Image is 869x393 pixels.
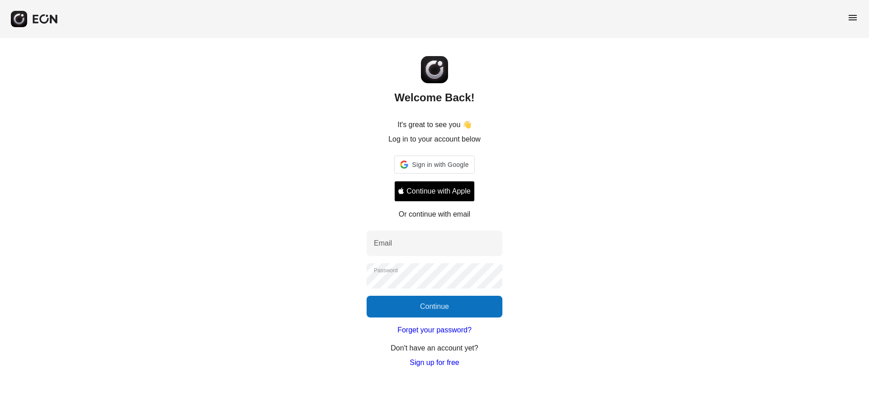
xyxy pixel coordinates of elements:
button: Signin with apple ID [394,181,474,202]
button: Continue [367,296,502,317]
a: Forget your password? [397,325,472,336]
a: Sign up for free [410,357,459,368]
p: Don't have an account yet? [391,343,478,354]
label: Email [374,238,392,249]
label: Password [374,267,398,274]
p: Log in to your account below [388,134,481,145]
span: menu [847,12,858,23]
span: Sign in with Google [412,159,468,170]
div: Sign in with Google [394,156,474,174]
h2: Welcome Back! [395,90,475,105]
p: Or continue with email [399,209,470,220]
p: It's great to see you 👋 [397,119,472,130]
